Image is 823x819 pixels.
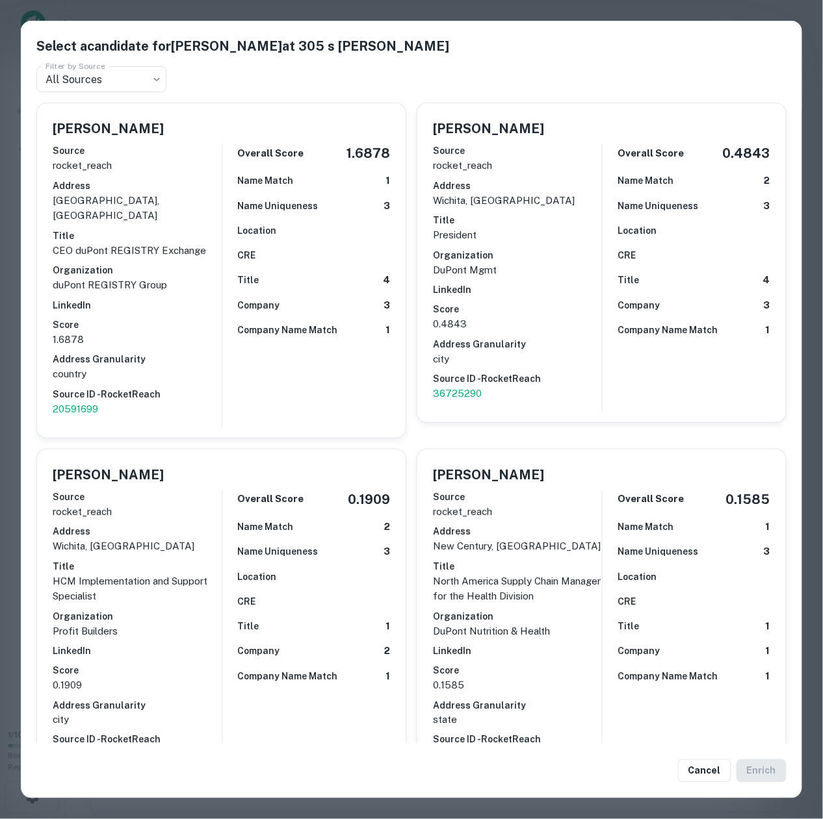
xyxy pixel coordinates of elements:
[53,229,222,243] h6: Title
[764,298,770,313] h6: 3
[433,302,602,316] h6: Score
[385,323,390,338] h6: 1
[53,609,222,624] h6: Organization
[53,119,164,138] h5: [PERSON_NAME]
[433,609,602,624] h6: Organization
[618,669,718,683] h6: Company Name Match
[758,715,823,777] div: Chat Widget
[618,173,674,188] h6: Name Match
[766,619,770,634] h6: 1
[238,298,280,312] h6: Company
[238,492,304,507] h6: Overall Score
[385,173,390,188] h6: 1
[346,144,390,163] h5: 1.6878
[53,490,222,504] h6: Source
[238,669,338,683] h6: Company Name Match
[238,619,259,633] h6: Title
[238,248,256,262] h6: CRE
[618,223,657,238] h6: Location
[764,173,770,188] h6: 2
[53,559,222,573] h6: Title
[618,644,660,658] h6: Company
[385,619,390,634] h6: 1
[618,520,674,534] h6: Name Match
[53,538,222,554] p: wichita, [GEOGRAPHIC_DATA]
[384,520,390,535] h6: 2
[433,213,602,227] h6: Title
[53,401,222,417] a: 20591699
[238,323,338,337] h6: Company Name Match
[53,624,222,639] p: Profit Builders
[433,262,602,278] p: DuPont Mgmt
[53,243,222,258] p: CEO duPont REGISTRY Exchange
[383,273,390,288] h6: 4
[53,644,222,658] h6: LinkedIn
[433,524,602,538] h6: Address
[764,544,770,559] h6: 3
[678,759,731,783] button: Cancel
[53,465,164,485] h5: [PERSON_NAME]
[384,298,390,313] h6: 3
[53,733,222,747] h6: Source ID - RocketReach
[53,263,222,277] h6: Organization
[53,663,222,677] h6: Score
[53,677,222,693] p: 0.1909
[433,144,602,158] h6: Source
[433,573,602,604] p: North America Supply Chain Manager for the Health Division
[53,366,222,382] p: country
[53,504,222,520] p: rocket_reach
[238,173,294,188] h6: Name Match
[238,199,319,213] h6: Name Uniqueness
[238,146,304,161] h6: Overall Score
[618,146,685,161] h6: Overall Score
[433,733,602,747] h6: Source ID - RocketReach
[433,316,602,332] p: 0.4843
[433,538,602,554] p: new century, [GEOGRAPHIC_DATA]
[766,323,770,338] h6: 1
[36,66,166,92] div: All Sources
[53,352,222,366] h6: Address Granularity
[726,490,770,509] h5: 0.1585
[53,318,222,332] h6: Score
[53,387,222,401] h6: Source ID - RocketReach
[766,644,770,659] h6: 1
[46,60,105,71] label: Filter by Source
[238,273,259,287] h6: Title
[384,199,390,214] h6: 3
[238,520,294,534] h6: Name Match
[238,594,256,609] h6: CRE
[433,698,602,712] h6: Address Granularity
[53,277,222,293] p: duPont REGISTRY Group
[618,594,636,609] h6: CRE
[433,663,602,677] h6: Score
[433,179,602,193] h6: Address
[53,179,222,193] h6: Address
[433,337,602,351] h6: Address Granularity
[618,544,699,559] h6: Name Uniqueness
[433,351,602,367] p: city
[238,223,277,238] h6: Location
[433,283,602,297] h6: LinkedIn
[53,698,222,712] h6: Address Granularity
[53,158,222,173] p: rocket_reach
[238,644,280,658] h6: Company
[433,193,602,208] p: wichita, [GEOGRAPHIC_DATA]
[433,712,602,728] p: state
[384,544,390,559] h6: 3
[433,644,602,658] h6: LinkedIn
[618,248,636,262] h6: CRE
[53,524,222,538] h6: Address
[433,372,602,386] h6: Source ID - RocketReach
[618,298,660,312] h6: Company
[53,332,222,347] p: 1.6878
[618,199,699,213] h6: Name Uniqueness
[238,570,277,584] h6: Location
[433,386,602,401] a: 36725290
[618,273,640,287] h6: Title
[384,644,390,659] h6: 2
[385,669,390,684] h6: 1
[618,570,657,584] h6: Location
[763,273,770,288] h6: 4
